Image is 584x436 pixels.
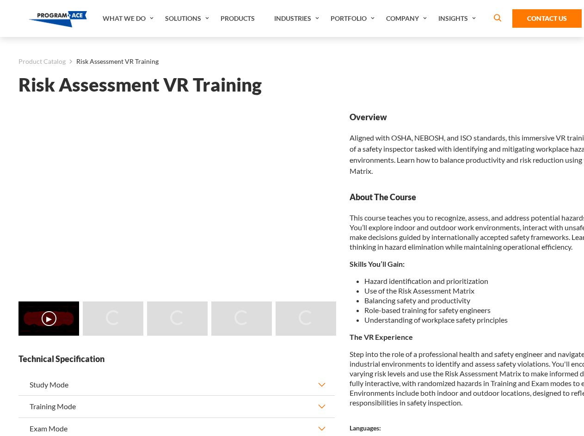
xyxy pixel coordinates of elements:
[350,424,381,432] strong: Languages:
[66,55,159,68] li: Risk Assessment VR Training
[18,301,79,336] img: Risk Assessment VR Training - Video 0
[29,11,87,27] img: Program-Ace
[18,353,335,365] strong: Technical Specification
[18,396,335,417] button: Training Mode
[42,311,56,326] button: ▶
[512,9,582,28] a: Contact Us
[18,111,335,289] iframe: Risk Assessment VR Training - Video 0
[18,55,66,68] a: Product Catalog
[18,374,335,395] button: Study Mode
